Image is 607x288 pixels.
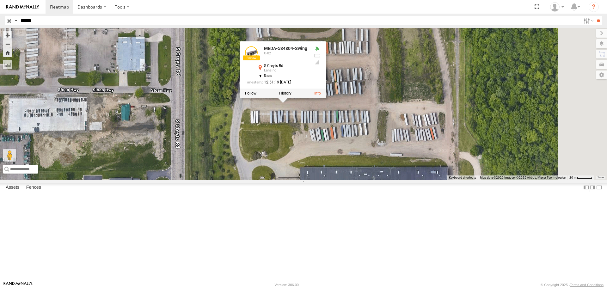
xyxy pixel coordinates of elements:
[548,2,566,12] div: Marcos Avelar
[264,46,308,51] div: MEDA-534804-Swing
[3,48,12,57] button: Zoom Home
[569,176,577,179] span: 20 m
[23,183,44,192] label: Fences
[3,40,12,48] button: Zoom out
[3,31,12,40] button: Zoom in
[264,52,308,56] div: C-02
[589,183,596,192] label: Dock Summary Table to the Right
[3,149,16,162] button: Drag Pegman onto the map to open Street View
[449,175,476,180] button: Keyboard shortcuts
[245,91,256,95] label: Realtime tracking of Asset
[583,183,589,192] label: Dock Summary Table to the Left
[264,74,272,78] span: 0
[245,81,308,85] div: Date/time of location update
[480,176,566,179] span: Map data ©2025 Imagery ©2025 Airbus, Maxar Technologies
[13,16,18,25] label: Search Query
[313,46,321,52] div: Valid GPS Fix
[3,60,12,69] label: Measure
[541,283,604,287] div: © Copyright 2025 -
[314,91,321,95] a: View Asset Details
[3,282,33,288] a: Visit our Website
[313,60,321,65] div: Last Event GSM Signal Strength
[279,91,291,95] label: View Asset History
[313,53,321,58] div: No battery health information received from this device.
[581,16,595,25] label: Search Filter Options
[596,70,607,79] label: Map Settings
[570,283,604,287] a: Terms and Conditions
[275,283,299,287] div: Version: 306.00
[589,2,599,12] i: ?
[598,176,604,179] a: Terms (opens in new tab)
[264,69,308,73] div: Lansing
[3,183,22,192] label: Assets
[6,5,39,9] img: rand-logo.svg
[596,183,602,192] label: Hide Summary Table
[567,175,594,180] button: Map Scale: 20 m per 46 pixels
[264,64,308,68] div: S Creyts Rd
